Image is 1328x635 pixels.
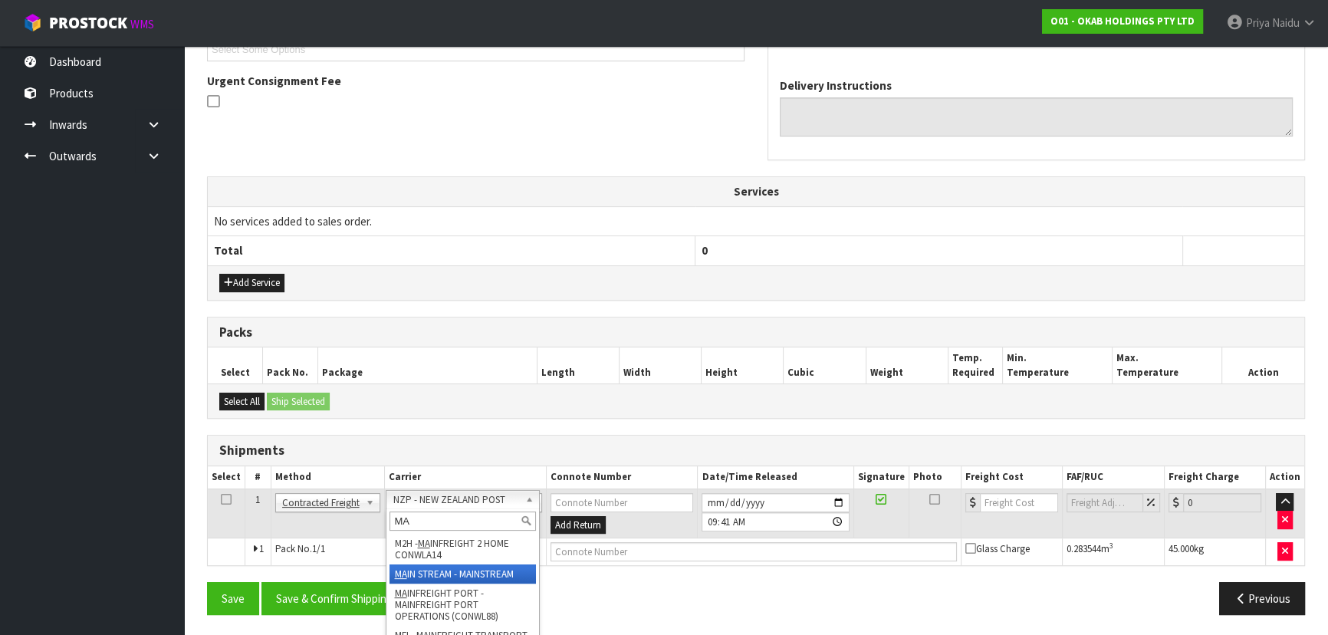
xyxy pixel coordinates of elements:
button: Save [207,582,259,615]
td: m [1062,538,1165,566]
th: Action [1265,466,1304,489]
th: Select [208,466,245,489]
th: Services [208,177,1304,206]
th: # [245,466,271,489]
th: Min. Temperature [1003,347,1113,383]
input: Connote Number [551,493,693,512]
th: Cubic [784,347,866,383]
th: Package [317,347,537,383]
th: Temp. Required [948,347,1003,383]
li: M2H - INFREIGHT 2 HOME CONWLA14 [390,534,536,564]
button: Add Return [551,516,606,535]
em: MA [394,568,406,581]
td: Pack No. [271,538,547,566]
th: FAF/RUC [1062,466,1165,489]
span: 0 [702,243,708,258]
input: Freight Charge [1183,493,1261,512]
input: Connote Number [551,542,957,561]
th: Method [271,466,384,489]
label: Delivery Instructions [780,77,892,94]
span: 45.000 [1169,542,1194,555]
button: Save & Confirm Shipping [261,582,407,615]
img: cube-alt.png [23,13,42,32]
span: Naidu [1272,15,1300,30]
span: ProStock [49,13,127,33]
span: 0.283544 [1067,542,1101,555]
button: Previous [1219,582,1305,615]
span: Glass Charge [965,542,1030,555]
th: Total [208,236,695,265]
a: O01 - OKAB HOLDINGS PTY LTD [1042,9,1203,34]
th: Select [208,347,263,383]
em: MA [394,587,406,600]
span: NZP - NEW ZEALAND POST [393,491,519,509]
span: 1 [259,542,264,555]
th: Weight [866,347,948,383]
button: Add Service [219,274,284,292]
input: Freight Cost [980,493,1058,512]
h3: Packs [219,325,1293,340]
h3: Shipments [219,443,1293,458]
button: Select All [219,393,265,411]
th: Freight Charge [1165,466,1266,489]
span: Contracted Freight [282,494,360,512]
li: INFREIGHT PORT - MAINFREIGHT PORT OPERATIONS (CONWL88) [390,584,536,626]
label: Urgent Consignment Fee [207,73,341,89]
li: IN STREAM - MAINSTREAM [390,564,536,584]
span: 1 [255,493,260,506]
th: Freight Cost [961,466,1063,489]
em: MA [417,537,429,550]
input: Freight Adjustment [1067,493,1144,512]
th: Photo [909,466,961,489]
th: Width [619,347,701,383]
button: Ship Selected [267,393,330,411]
td: No services added to sales order. [208,206,1304,235]
th: Carrier [384,466,547,489]
th: Max. Temperature [1113,347,1222,383]
sup: 3 [1109,541,1113,551]
th: Length [537,347,619,383]
th: Height [702,347,784,383]
th: Connote Number [547,466,698,489]
strong: O01 - OKAB HOLDINGS PTY LTD [1050,15,1195,28]
th: Pack No. [263,347,318,383]
small: WMS [130,17,154,31]
th: Date/Time Released [698,466,853,489]
span: 1/1 [312,542,325,555]
th: Action [1222,347,1304,383]
th: Signature [853,466,909,489]
td: kg [1165,538,1266,566]
span: Priya [1246,15,1270,30]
